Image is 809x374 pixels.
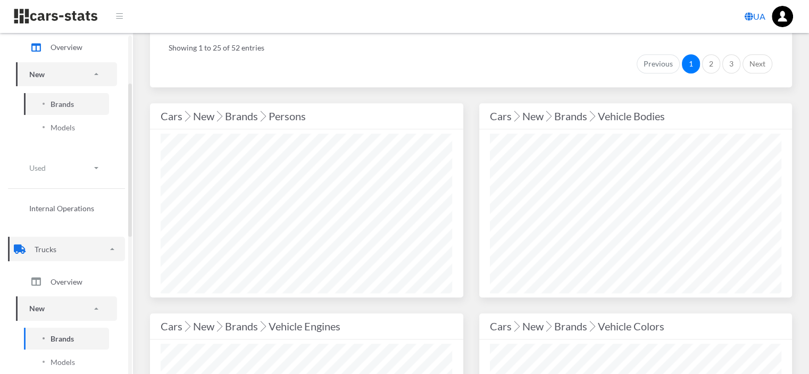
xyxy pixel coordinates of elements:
[35,243,56,256] p: Trucks
[13,8,98,24] img: navbar brand
[16,156,117,180] a: Used
[51,333,74,344] span: Brands
[16,34,117,61] a: Overview
[161,107,453,124] div: Cars New Brands Persons
[51,122,75,133] span: Models
[24,328,109,350] a: Brands
[490,318,782,335] div: Cars New Brands Vehicle Colors
[8,237,125,261] a: Trucks
[161,318,453,335] div: Cars New Brands Vehicle Engines
[24,93,109,115] a: Brands
[51,356,75,368] span: Models
[743,54,772,73] a: Next
[29,68,45,81] p: New
[51,41,82,53] span: Overview
[24,117,109,138] a: Models
[16,62,117,86] a: New
[740,6,770,27] a: UA
[24,351,109,373] a: Models
[16,268,117,295] a: Overview
[490,107,782,124] div: Cars New Brands Vehicle Bodies
[772,6,793,27] img: ...
[29,302,45,315] p: New
[16,296,117,320] a: New
[682,54,700,73] a: 1
[29,203,94,214] span: Internal Operations
[29,161,46,174] p: Used
[722,54,740,73] a: 3
[51,98,74,110] span: Brands
[702,54,720,73] a: 2
[169,36,773,53] div: Showing 1 to 25 of 52 entries
[16,197,117,219] a: Internal Operations
[51,276,82,287] span: Overview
